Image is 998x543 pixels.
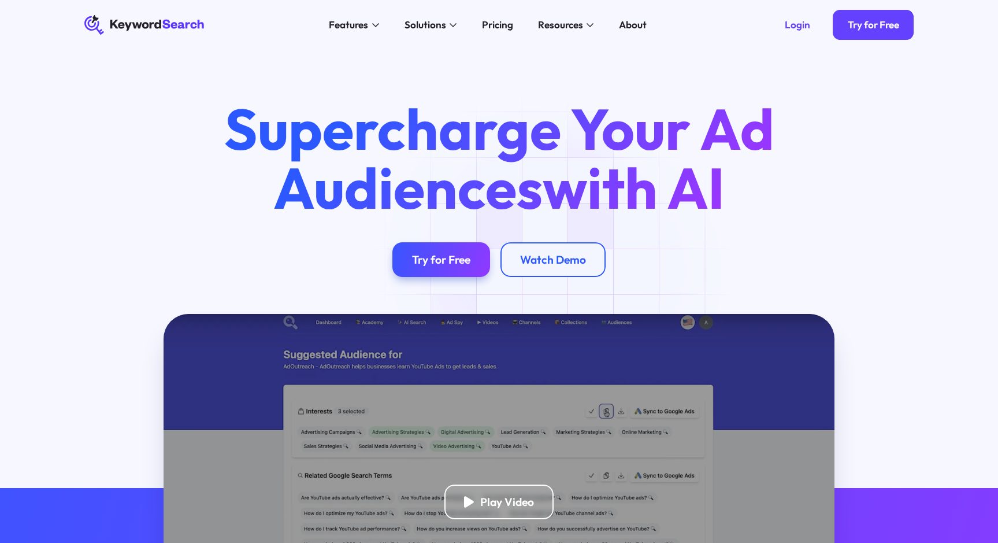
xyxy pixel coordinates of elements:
div: About [619,17,647,32]
a: Try for Free [833,10,914,40]
div: Features [329,17,368,32]
div: Try for Free [412,253,470,267]
a: About [611,15,654,35]
div: Login [785,19,810,31]
div: Solutions [405,17,446,32]
a: Login [770,10,825,40]
div: Watch Demo [520,253,586,267]
span: with AI [543,152,725,224]
div: Resources [538,17,583,32]
div: Pricing [482,17,513,32]
a: Try for Free [392,242,491,277]
a: Pricing [474,15,521,35]
div: Try for Free [848,19,899,31]
div: Play Video [480,495,534,509]
h1: Supercharge Your Ad Audiences [201,99,797,217]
